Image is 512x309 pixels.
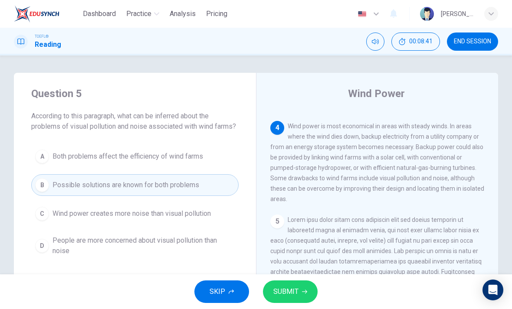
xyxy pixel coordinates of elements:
div: Hide [391,33,440,51]
button: DPeople are more concerned about visual pollution than noise [31,231,239,260]
span: Wind power is most economical in areas with steady winds. In areas where the wind dies down, back... [270,123,484,202]
span: Both problems affect the efficiency of wind farms [53,151,203,162]
span: Analysis [170,9,196,19]
div: D [35,239,49,253]
span: Practice [126,9,151,19]
button: ABoth problems affect the efficiency of wind farms [31,146,239,167]
span: Pricing [206,9,227,19]
button: SKIP [194,280,249,303]
span: TOEFL® [35,33,49,39]
button: SUBMIT [263,280,318,303]
img: EduSynch logo [14,5,59,23]
span: 00:08:41 [409,38,433,45]
div: A [35,150,49,163]
h4: Question 5 [31,87,239,101]
span: According to this paragraph, what can be inferred about the problems of visual pollution and nois... [31,111,239,132]
button: Practice [123,6,163,22]
img: Profile picture [420,7,434,21]
span: SUBMIT [273,286,299,298]
div: Open Intercom Messenger [482,280,503,300]
div: 4 [270,121,284,135]
a: EduSynch logo [14,5,79,23]
button: Dashboard [79,6,119,22]
div: 5 [270,215,284,228]
span: People are more concerned about visual pollution than noise [53,235,235,256]
div: B [35,178,49,192]
span: Possible solutions are known for both problems [53,180,199,190]
h1: Reading [35,39,61,50]
img: en [357,11,368,17]
span: SKIP [210,286,225,298]
span: Wind power creates more noise than visual pollution [53,208,211,219]
span: Dashboard [83,9,116,19]
button: 00:08:41 [391,33,440,51]
button: Analysis [166,6,199,22]
span: END SESSION [454,38,491,45]
div: C [35,207,49,221]
button: BPossible solutions are known for both problems [31,174,239,196]
h4: Wind Power [348,87,405,101]
button: CWind power creates more noise than visual pollution [31,203,239,224]
button: END SESSION [447,33,498,51]
div: Mute [366,33,384,51]
div: [PERSON_NAME] [441,9,474,19]
button: Pricing [203,6,231,22]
